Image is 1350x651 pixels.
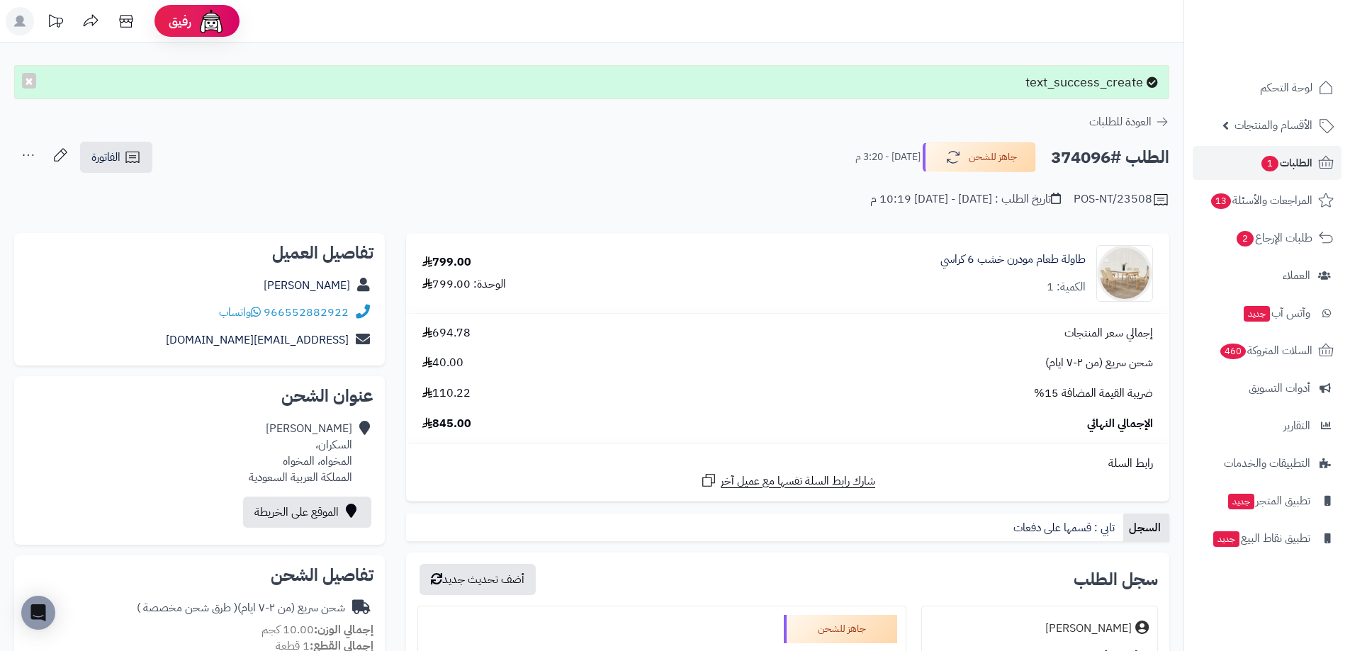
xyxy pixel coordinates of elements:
div: 799.00 [422,254,471,271]
span: المراجعات والأسئلة [1210,191,1312,210]
span: 110.22 [422,385,471,402]
span: العودة للطلبات [1089,113,1152,130]
span: 2 [1237,231,1254,247]
small: 10.00 كجم [261,621,373,638]
span: أدوات التسويق [1249,378,1310,398]
a: وآتس آبجديد [1193,296,1341,330]
a: العملاء [1193,259,1341,293]
button: × [22,73,36,89]
div: text_success_create [14,65,1169,99]
span: الطلبات [1260,153,1312,173]
div: POS-NT/23508 [1074,191,1169,208]
small: [DATE] - 3:20 م [855,150,921,164]
span: ضريبة القيمة المضافة 15% [1034,385,1153,402]
a: تطبيق المتجرجديد [1193,484,1341,518]
img: ai-face.png [197,7,225,35]
span: وآتس آب [1242,303,1310,323]
a: [EMAIL_ADDRESS][DOMAIN_NAME] [166,332,349,349]
a: أدوات التسويق [1193,371,1341,405]
a: السجل [1123,514,1169,542]
span: العملاء [1283,266,1310,285]
div: تاريخ الطلب : [DATE] - [DATE] 10:19 م [870,191,1061,208]
h2: تفاصيل العميل [26,244,373,261]
span: شحن سريع (من ٢-٧ ايام) [1045,355,1153,371]
a: العودة للطلبات [1089,113,1169,130]
span: 845.00 [422,416,471,432]
a: تابي : قسمها على دفعات [1008,514,1123,542]
div: الكمية: 1 [1047,279,1086,295]
span: شارك رابط السلة نفسها مع عميل آخر [721,473,875,489]
span: الأقسام والمنتجات [1234,115,1312,135]
span: التقارير [1283,416,1310,436]
span: جديد [1213,531,1239,547]
a: الفاتورة [80,142,152,173]
h2: الطلب #374096 [1051,143,1169,172]
a: واتساب [219,304,261,321]
div: رابط السلة [412,455,1164,472]
span: 694.78 [422,325,471,341]
a: تطبيق نقاط البيعجديد [1193,521,1341,555]
span: جديد [1228,494,1254,509]
div: شحن سريع (من ٢-٧ ايام) [137,600,345,616]
img: logo-2.png [1254,38,1337,68]
a: طاولة طعام مودرن خشب 6 كراسي [940,251,1086,268]
a: شارك رابط السلة نفسها مع عميل آخر [700,472,875,489]
span: الفاتورة [91,149,120,166]
span: جديد [1244,306,1270,322]
a: لوحة التحكم [1193,71,1341,105]
span: 40.00 [422,355,463,371]
div: جاهز للشحن [784,615,897,643]
h2: عنوان الشحن [26,387,373,404]
span: إجمالي سعر المنتجات [1064,325,1153,341]
button: جاهز للشحن [923,142,1036,172]
span: التطبيقات والخدمات [1224,453,1310,473]
span: ( طرق شحن مخصصة ) [137,599,237,616]
a: التطبيقات والخدمات [1193,446,1341,480]
a: [PERSON_NAME] [264,277,350,294]
h3: سجل الطلب [1074,571,1158,588]
a: السلات المتروكة460 [1193,334,1341,368]
a: 966552882922 [264,304,349,321]
a: تحديثات المنصة [38,7,73,39]
span: السلات المتروكة [1219,341,1312,361]
a: التقارير [1193,409,1341,443]
span: الإجمالي النهائي [1087,416,1153,432]
a: طلبات الإرجاع2 [1193,221,1341,255]
span: طلبات الإرجاع [1235,228,1312,248]
div: Open Intercom Messenger [21,596,55,630]
div: الوحدة: 799.00 [422,276,506,293]
strong: إجمالي الوزن: [314,621,373,638]
span: رفيق [169,13,191,30]
span: 1 [1261,156,1278,171]
div: [PERSON_NAME] [1045,621,1132,637]
span: تطبيق نقاط البيع [1212,528,1310,548]
img: 1752668200-1-90x90.jpg [1097,245,1152,302]
h2: تفاصيل الشحن [26,567,373,584]
a: الموقع على الخريطة [243,497,371,528]
span: تطبيق المتجر [1227,491,1310,511]
span: لوحة التحكم [1260,78,1312,98]
div: [PERSON_NAME] السكران، المخواه، المخواه المملكة العربية السعودية [249,421,352,485]
a: الطلبات1 [1193,146,1341,180]
span: 13 [1211,193,1231,209]
a: المراجعات والأسئلة13 [1193,183,1341,217]
button: أضف تحديث جديد [420,564,536,595]
span: 460 [1220,344,1246,359]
